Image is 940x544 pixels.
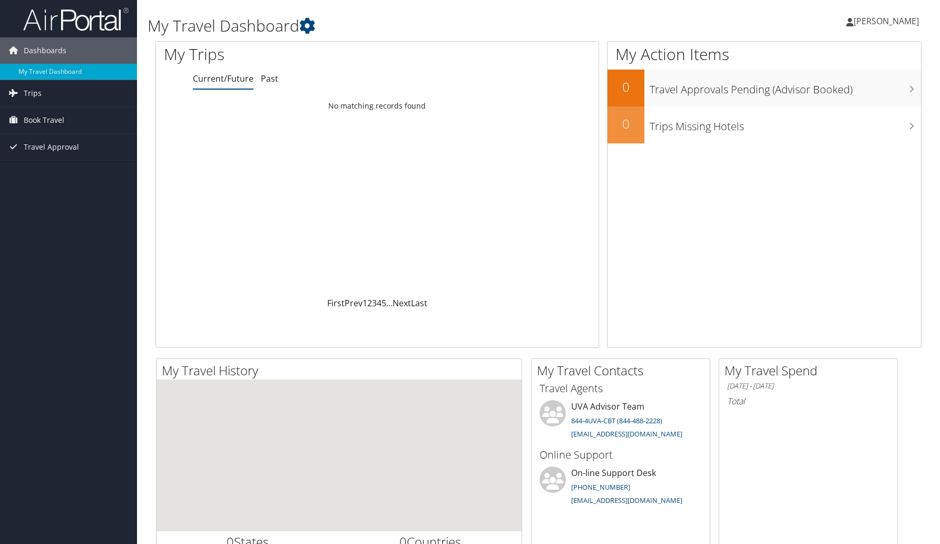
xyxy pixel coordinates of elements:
[650,114,921,134] h3: Trips Missing Hotels
[23,7,129,32] img: airportal-logo.png
[377,297,381,309] a: 4
[193,73,253,84] a: Current/Future
[571,416,662,425] a: 844-4UVA-CBT (844-488-2228)
[261,73,278,84] a: Past
[534,400,707,443] li: UVA Advisor Team
[24,134,79,160] span: Travel Approval
[327,297,345,309] a: First
[24,107,64,133] span: Book Travel
[345,297,363,309] a: Prev
[363,297,367,309] a: 1
[724,362,897,380] h2: My Travel Spend
[381,297,386,309] a: 5
[386,297,393,309] span: …
[571,429,682,439] a: [EMAIL_ADDRESS][DOMAIN_NAME]
[608,70,921,106] a: 0Travel Approvals Pending (Advisor Booked)
[727,381,889,391] h6: [DATE] - [DATE]
[571,496,682,505] a: [EMAIL_ADDRESS][DOMAIN_NAME]
[608,106,921,143] a: 0Trips Missing Hotels
[854,15,919,27] span: [PERSON_NAME]
[540,448,702,462] h3: Online Support
[164,43,406,65] h1: My Trips
[537,362,710,380] h2: My Travel Contacts
[148,15,669,37] h1: My Travel Dashboard
[540,381,702,396] h3: Travel Agents
[411,297,427,309] a: Last
[608,43,921,65] h1: My Action Items
[727,395,889,407] h6: Total
[367,297,372,309] a: 2
[162,362,522,380] h2: My Travel History
[372,297,377,309] a: 3
[571,482,630,492] a: [PHONE_NUMBER]
[24,37,66,64] span: Dashboards
[534,467,707,510] li: On-line Support Desk
[650,77,921,97] h3: Travel Approvals Pending (Advisor Booked)
[608,115,644,133] h2: 0
[156,96,599,115] td: No matching records found
[24,80,42,106] span: Trips
[846,5,929,37] a: [PERSON_NAME]
[608,78,644,96] h2: 0
[393,297,411,309] a: Next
